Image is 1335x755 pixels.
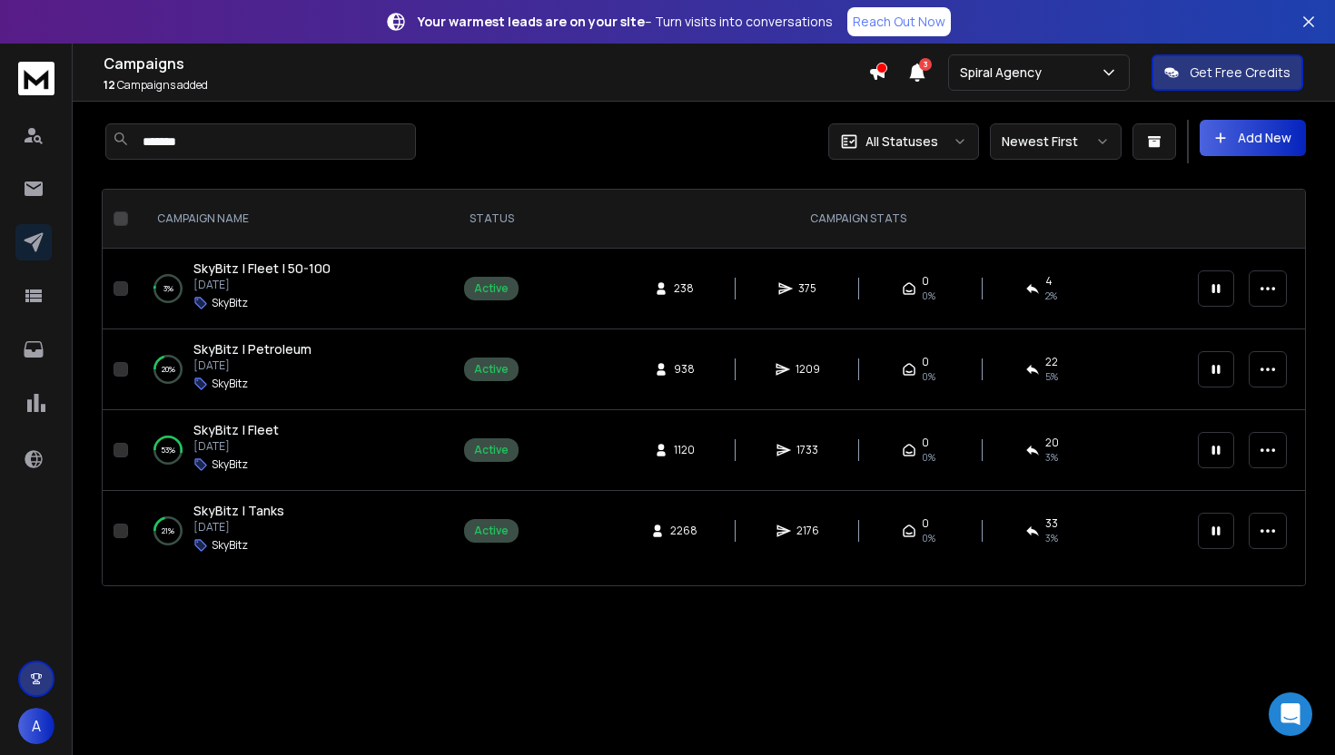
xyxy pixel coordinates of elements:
[674,443,695,457] span: 1120
[193,260,331,277] span: SkyBitz | Fleet | 50-100
[1045,436,1059,450] span: 20
[212,377,248,391] p: SkyBitz
[193,278,331,292] p: [DATE]
[1269,692,1312,736] div: Open Intercom Messenger
[162,522,174,540] p: 21 %
[922,450,935,465] span: 0%
[796,443,818,457] span: 1733
[193,260,331,278] a: SkyBitz | Fleet | 50-100
[853,13,945,31] p: Reach Out Now
[418,13,645,30] strong: Your warmest leads are on your site
[1152,54,1303,91] button: Get Free Credits
[212,538,248,553] p: SkyBitz
[922,355,929,369] span: 0
[922,274,929,289] span: 0
[135,329,453,410] td: 20%SkyBitz | Petroleum[DATE]SkyBitz
[474,443,509,457] div: Active
[193,439,279,454] p: [DATE]
[135,410,453,491] td: 53%SkyBitz | Fleet[DATE]SkyBitz
[104,53,868,74] h1: Campaigns
[193,358,311,373] p: [DATE]
[163,279,173,298] p: 3 %
[1045,369,1058,384] span: 5 %
[162,360,175,378] p: 20 %
[193,340,311,358] span: SkyBitz | Petroleum
[474,362,509,377] div: Active
[135,249,453,329] td: 3%SkyBitz | Fleet | 50-100[DATE]SkyBitz
[474,524,509,538] div: Active
[135,491,453,572] td: 21%SkyBitz | Tanks[DATE]SkyBitz
[212,457,248,472] p: SkyBitz
[674,281,694,296] span: 238
[865,132,938,151] p: All Statuses
[1045,516,1058,531] span: 33
[193,340,311,358] a: SkyBitz | Petroleum
[798,281,816,296] span: 375
[212,296,248,310] p: SkyBitz
[922,436,929,450] span: 0
[1045,274,1053,289] span: 4
[922,516,929,531] span: 0
[104,78,868,93] p: Campaigns added
[161,441,175,459] p: 53 %
[135,190,453,249] th: CAMPAIGN NAME
[1045,289,1057,303] span: 2 %
[960,64,1049,82] p: Spiral Agency
[18,708,54,744] button: A
[193,502,284,520] a: SkyBitz | Tanks
[18,62,54,95] img: logo
[674,362,695,377] span: 938
[922,289,935,303] span: 0%
[796,524,819,538] span: 2176
[1200,120,1306,156] button: Add New
[104,77,115,93] span: 12
[529,190,1187,249] th: CAMPAIGN STATS
[847,7,951,36] a: Reach Out Now
[193,502,284,519] span: SkyBitz | Tanks
[1045,450,1058,465] span: 3 %
[193,520,284,534] p: [DATE]
[474,281,509,296] div: Active
[990,123,1122,160] button: Newest First
[919,58,932,71] span: 3
[922,531,935,545] span: 0%
[453,190,529,249] th: STATUS
[1045,531,1058,545] span: 3 %
[1190,64,1290,82] p: Get Free Credits
[796,362,820,377] span: 1209
[1045,355,1058,369] span: 22
[922,369,935,384] span: 0%
[418,13,833,31] p: – Turn visits into conversations
[193,421,279,439] a: SkyBitz | Fleet
[670,524,697,538] span: 2268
